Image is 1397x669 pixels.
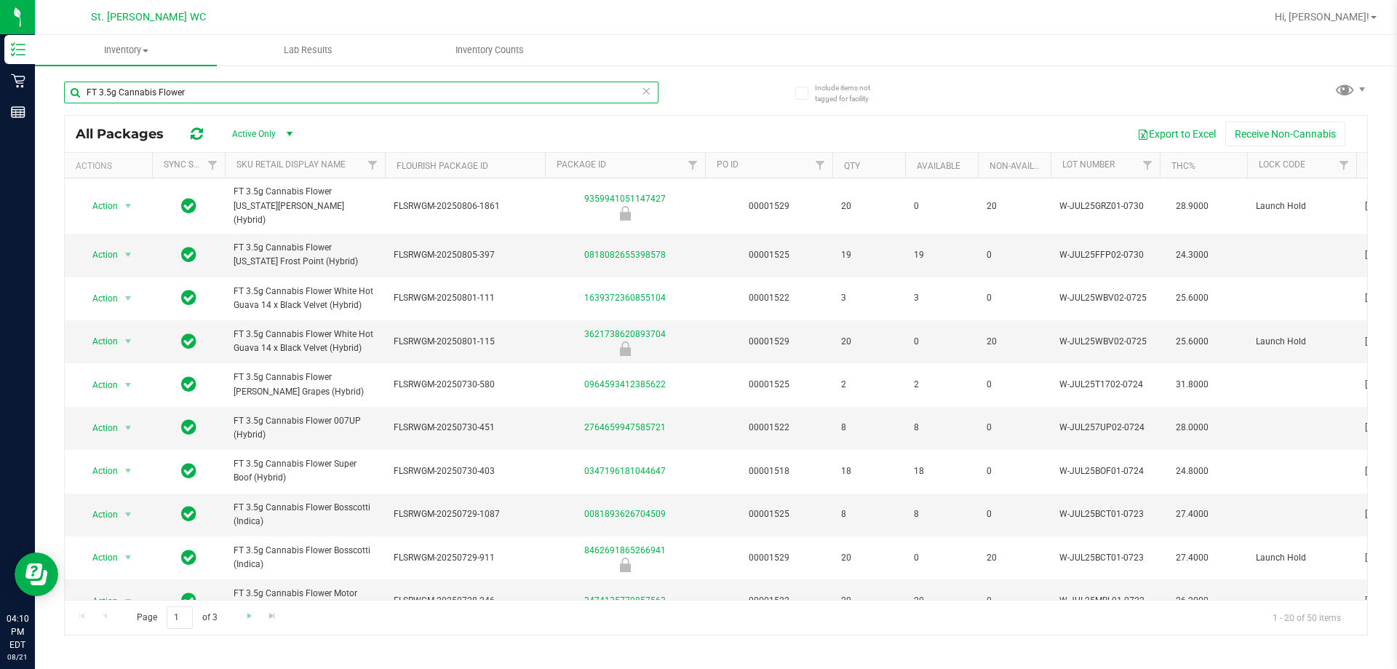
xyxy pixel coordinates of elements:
[914,248,969,262] span: 19
[1059,507,1151,521] span: W-JUL25BCT01-0723
[394,335,536,349] span: FLSRWGM-20250801-115
[234,544,376,571] span: FT 3.5g Cannabis Flower Bosscotti (Indica)
[584,545,666,555] a: 8462691865266941
[201,153,225,178] a: Filter
[394,464,536,478] span: FLSRWGM-20250730-403
[749,466,789,476] a: 00001518
[11,105,25,119] inline-svg: Reports
[841,248,896,262] span: 19
[35,35,217,66] a: Inventory
[181,504,196,524] span: In Sync
[394,248,536,262] span: FLSRWGM-20250805-397
[584,509,666,519] a: 0081893626704509
[79,461,119,481] span: Action
[167,606,193,629] input: 1
[917,161,960,171] a: Available
[119,288,138,309] span: select
[15,553,58,596] iframe: Resource center
[394,551,536,565] span: FLSRWGM-20250729-911
[119,591,138,611] span: select
[79,331,119,352] span: Action
[1169,288,1216,309] span: 25.6000
[119,375,138,395] span: select
[749,422,789,432] a: 00001522
[987,335,1042,349] span: 20
[844,161,860,171] a: Qty
[543,558,707,572] div: Launch Hold
[914,199,969,213] span: 0
[1059,291,1151,305] span: W-JUL25WBV02-0725
[749,336,789,347] a: 00001529
[181,590,196,611] span: In Sync
[79,418,119,438] span: Action
[119,461,138,481] span: select
[749,379,789,389] a: 00001525
[7,612,28,652] p: 04:10 PM EDT
[584,595,666,606] a: 3474135779857563
[914,291,969,305] span: 3
[1225,122,1345,146] button: Receive Non-Cannabis
[234,457,376,485] span: FT 3.5g Cannabis Flower Super Boof (Hybrid)
[11,42,25,57] inline-svg: Inventory
[1059,464,1151,478] span: W-JUL25BOF01-0724
[584,329,666,339] a: 3621738620893704
[1059,248,1151,262] span: W-JUL25FFP02-0730
[987,551,1042,565] span: 20
[1171,161,1195,171] a: THC%
[236,159,346,170] a: Sku Retail Display Name
[394,378,536,392] span: FLSRWGM-20250730-580
[1256,335,1348,349] span: Launch Hold
[64,82,658,103] input: Search Package ID, Item Name, SKU, Lot or Part Number...
[234,587,376,614] span: FT 3.5g Cannabis Flower Motor Breath x [PERSON_NAME] (Hybrid)
[914,335,969,349] span: 0
[543,341,707,356] div: Launch Hold
[749,595,789,606] a: 00001522
[1169,461,1216,482] span: 24.8000
[79,591,119,611] span: Action
[987,248,1042,262] span: 0
[1169,504,1216,525] span: 27.4000
[181,417,196,438] span: In Sync
[181,374,196,395] span: In Sync
[914,464,969,478] span: 18
[1256,551,1348,565] span: Launch Hold
[394,507,536,521] span: FLSRWGM-20250729-1087
[119,196,138,216] span: select
[841,199,896,213] span: 20
[1169,196,1216,217] span: 28.9000
[262,606,283,626] a: Go to the last page
[641,82,651,100] span: Clear
[1169,331,1216,352] span: 25.6000
[234,414,376,442] span: FT 3.5g Cannabis Flower 007UP (Hybrid)
[987,199,1042,213] span: 20
[987,378,1042,392] span: 0
[394,291,536,305] span: FLSRWGM-20250801-111
[841,594,896,608] span: 20
[914,421,969,435] span: 8
[79,196,119,216] span: Action
[681,153,705,178] a: Filter
[234,185,376,227] span: FT 3.5g Cannabis Flower [US_STATE][PERSON_NAME] (Hybrid)
[399,35,581,66] a: Inventory Counts
[584,422,666,432] a: 2764659947585721
[1169,417,1216,438] span: 28.0000
[436,44,544,57] span: Inventory Counts
[1136,153,1160,178] a: Filter
[181,461,196,481] span: In Sync
[11,74,25,88] inline-svg: Retail
[397,161,488,171] a: Flourish Package ID
[79,504,119,525] span: Action
[1256,199,1348,213] span: Launch Hold
[79,245,119,265] span: Action
[914,378,969,392] span: 2
[1169,245,1216,266] span: 24.3000
[1275,11,1369,23] span: Hi, [PERSON_NAME]!
[361,153,385,178] a: Filter
[119,331,138,352] span: select
[1261,606,1353,628] span: 1 - 20 of 50 items
[1059,378,1151,392] span: W-JUL25T1702-0724
[1169,547,1216,569] span: 27.4000
[1259,159,1305,170] a: Lock Code
[841,378,896,392] span: 2
[239,606,260,626] a: Go to the next page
